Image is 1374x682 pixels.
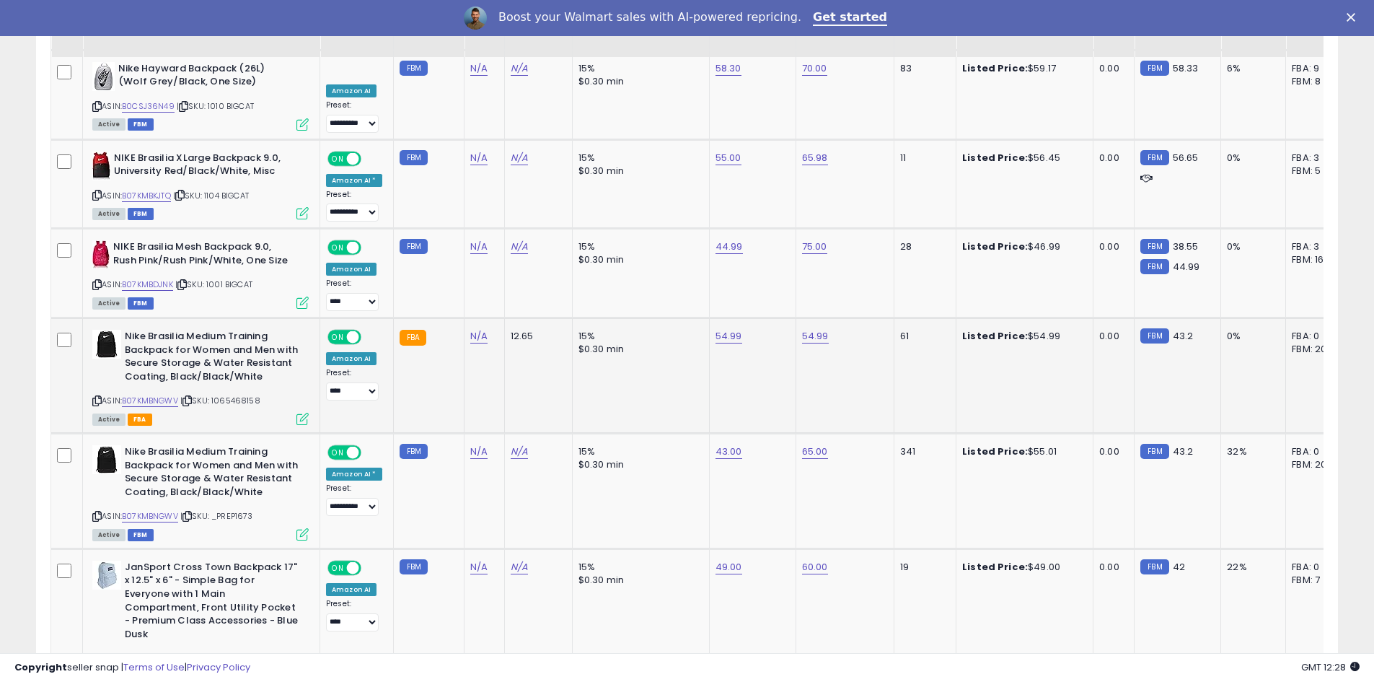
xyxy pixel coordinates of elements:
span: ON [329,561,347,574]
span: 58.33 [1173,61,1199,75]
span: All listings currently available for purchase on Amazon [92,118,125,131]
span: ON [329,331,347,344]
a: B07KMBNGWV [122,510,178,523]
a: N/A [470,445,488,459]
div: 0.00 [1099,445,1123,458]
div: 0.00 [1099,330,1123,343]
span: ON [329,152,347,165]
div: $59.17 [962,62,1082,75]
span: All listings currently available for purchase on Amazon [92,297,125,310]
b: NIKE Brasilia XLarge Backpack 9.0, University Red/Black/White, Misc [114,152,289,182]
a: 58.30 [715,61,741,76]
div: FBM: 16 [1292,253,1339,266]
div: $0.30 min [578,75,698,88]
a: N/A [511,61,528,76]
span: FBA [128,414,152,426]
div: FBA: 9 [1292,62,1339,75]
div: Amazon AI [326,352,376,365]
b: Listed Price: [962,61,1028,75]
div: $0.30 min [578,343,698,356]
span: 43.2 [1173,445,1194,458]
div: Amazon AI [326,263,376,276]
div: Amazon AI [326,583,376,596]
div: 12.65 [511,330,561,343]
div: $54.99 [962,330,1082,343]
div: 0% [1227,152,1274,165]
div: Amazon AI [326,84,376,97]
div: Preset: [326,190,382,222]
span: | SKU: 1001 BIGCAT [175,279,252,290]
div: FBM: 7 [1292,574,1339,587]
a: N/A [470,151,488,165]
div: ASIN: [92,330,309,424]
a: 49.00 [715,560,742,574]
div: Preset: [326,484,382,516]
span: | SKU: 1010 BIGCAT [177,100,254,112]
img: 41MbUpeDiSL._SL40_.jpg [92,152,110,180]
a: 65.98 [802,151,828,165]
small: FBM [1140,559,1168,574]
small: FBA [400,330,426,346]
b: Nike Brasilia Medium Training Backpack for Women and Men with Secure Storage & Water Resistant Co... [125,330,300,387]
div: FBA: 3 [1292,240,1339,253]
small: FBM [1140,150,1168,165]
div: 15% [578,152,698,165]
small: FBM [1140,61,1168,76]
div: 22% [1227,561,1274,574]
b: Listed Price: [962,151,1028,165]
span: OFF [359,331,382,344]
small: FBM [400,559,428,574]
b: NIKE Brasilia Mesh Backpack 9.0, Rush Pink/Rush Pink/White, One Size [113,240,289,271]
b: Listed Price: [962,329,1028,343]
div: $0.30 min [578,458,698,471]
span: | SKU: 1065468158 [180,395,260,406]
div: ASIN: [92,62,309,129]
a: 54.99 [802,329,829,344]
small: FBM [1140,444,1168,459]
div: 19 [900,561,945,574]
div: $55.01 [962,445,1082,458]
span: 2025-08-16 12:28 GMT [1301,660,1360,674]
div: FBA: 3 [1292,152,1339,165]
div: $46.99 [962,240,1082,253]
span: 43.2 [1173,329,1194,343]
span: All listings currently available for purchase on Amazon [92,529,125,541]
small: FBM [400,61,428,76]
div: ASIN: [92,445,309,539]
div: 0% [1227,240,1274,253]
div: 15% [578,445,698,458]
div: Close [1347,13,1361,22]
img: 31qn+XBK1iL._SL40_.jpg [92,561,121,590]
div: ASIN: [92,240,309,307]
span: ON [329,242,347,254]
div: 83 [900,62,945,75]
div: $56.45 [962,152,1082,165]
span: All listings currently available for purchase on Amazon [92,208,125,220]
small: FBM [1140,259,1168,274]
div: 28 [900,240,945,253]
img: 41MiFnhSK2L._SL40_.jpg [92,62,115,91]
span: ON [329,447,347,459]
div: FBA: 0 [1292,445,1339,458]
span: FBM [128,118,154,131]
a: 75.00 [802,240,827,254]
div: 15% [578,561,698,574]
div: 32% [1227,445,1274,458]
div: Amazon AI * [326,468,382,481]
a: 70.00 [802,61,827,76]
span: FBM [128,208,154,220]
b: Nike Hayward Backpack (26L) (Wolf Grey/Black, One Size) [118,62,294,92]
div: ASIN: [92,152,309,219]
div: 6% [1227,62,1274,75]
span: OFF [359,561,382,574]
div: 0.00 [1099,240,1123,253]
img: Profile image for Adrian [464,6,487,30]
div: Preset: [326,599,382,631]
span: FBM [128,297,154,310]
b: Listed Price: [962,560,1028,574]
a: N/A [511,240,528,254]
span: OFF [359,242,382,254]
div: 0.00 [1099,62,1123,75]
img: 41EIwUG06ML._SL40_.jpg [92,240,110,269]
div: 341 [900,445,945,458]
